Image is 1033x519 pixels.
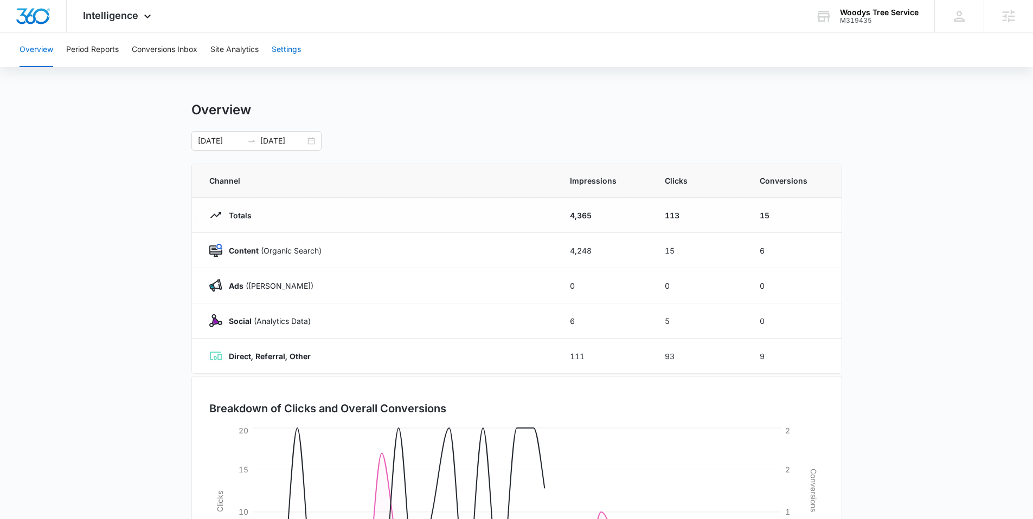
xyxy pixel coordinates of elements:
[652,339,747,374] td: 93
[570,175,639,186] span: Impressions
[652,233,747,268] td: 15
[222,245,322,256] p: (Organic Search)
[652,198,747,233] td: 113
[215,491,224,512] tspan: Clicks
[557,339,652,374] td: 111
[209,175,544,186] span: Channel
[209,279,222,292] img: Ads
[747,268,842,303] td: 0
[652,268,747,303] td: 0
[557,233,652,268] td: 4,248
[785,465,790,474] tspan: 2
[747,339,842,374] td: 9
[191,102,251,118] h1: Overview
[652,303,747,339] td: 5
[747,198,842,233] td: 15
[229,246,259,255] strong: Content
[229,281,243,290] strong: Ads
[209,244,222,257] img: Content
[247,137,256,145] span: to
[209,314,222,327] img: Social
[809,469,818,512] tspan: Conversions
[239,465,248,474] tspan: 15
[66,33,119,67] button: Period Reports
[785,507,790,516] tspan: 1
[209,400,446,417] h3: Breakdown of Clicks and Overall Conversions
[557,198,652,233] td: 4,365
[198,135,243,147] input: Start date
[557,268,652,303] td: 0
[210,33,259,67] button: Site Analytics
[840,8,919,17] div: account name
[665,175,734,186] span: Clicks
[747,233,842,268] td: 6
[83,10,138,21] span: Intelligence
[247,137,256,145] span: swap-right
[840,17,919,24] div: account id
[222,280,313,291] p: ([PERSON_NAME])
[760,175,824,186] span: Conversions
[785,426,790,435] tspan: 2
[557,303,652,339] td: 6
[747,303,842,339] td: 0
[272,33,301,67] button: Settings
[260,135,305,147] input: End date
[229,352,311,361] strong: Direct, Referral, Other
[239,507,248,516] tspan: 10
[222,210,252,221] p: Totals
[239,426,248,435] tspan: 20
[229,316,252,326] strong: Social
[222,315,311,327] p: (Analytics Data)
[132,33,197,67] button: Conversions Inbox
[20,33,53,67] button: Overview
